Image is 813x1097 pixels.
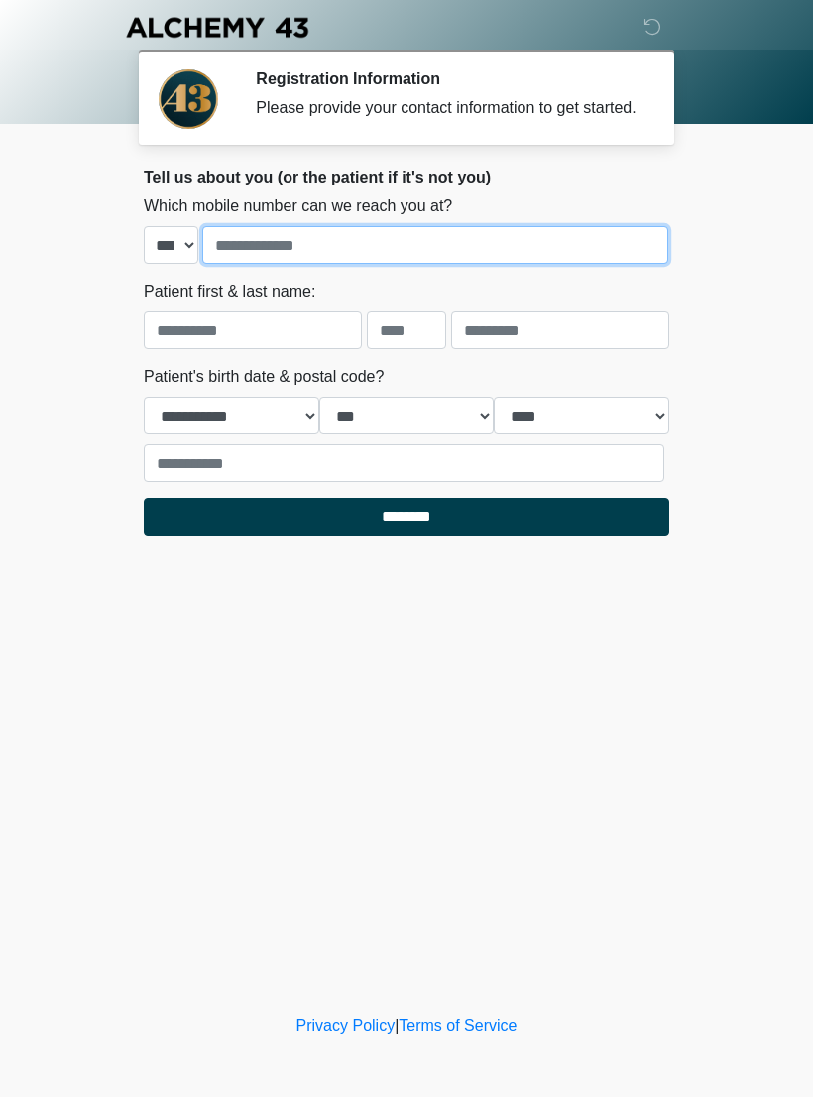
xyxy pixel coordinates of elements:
label: Patient's birth date & postal code? [144,365,384,389]
label: Patient first & last name: [144,280,315,304]
a: | [395,1017,399,1034]
img: Alchemy 43 Logo [124,15,310,40]
a: Privacy Policy [296,1017,396,1034]
h2: Registration Information [256,69,639,88]
h2: Tell us about you (or the patient if it's not you) [144,168,669,186]
img: Agent Avatar [159,69,218,129]
div: Please provide your contact information to get started. [256,96,639,120]
label: Which mobile number can we reach you at? [144,194,452,218]
a: Terms of Service [399,1017,517,1034]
